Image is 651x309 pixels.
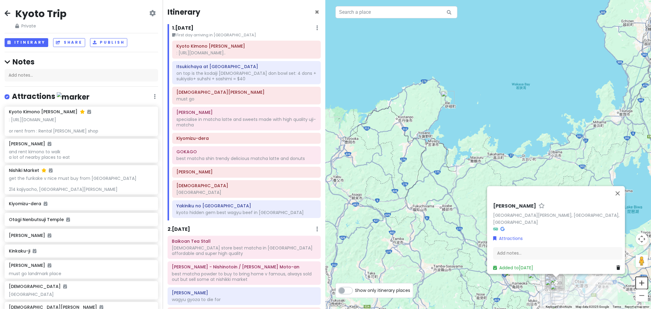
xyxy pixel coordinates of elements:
[176,64,316,69] h6: Itsukichaya at Kiyomizu
[176,156,316,161] div: best matcha shin trendy delicious matcha latte and donuts
[66,217,70,222] i: Added to itinerary
[636,289,648,302] button: Zoom out
[168,7,200,17] h4: Itinerary
[549,277,563,291] div: Higashiyama Ward
[493,227,498,231] i: Tripadvisor
[551,276,564,289] div: Itsukichaya at Kiyomizu
[80,110,85,114] i: Starred
[441,91,454,104] div: Ine Fishing Village
[9,109,91,115] h6: Kyoto Kimono [PERSON_NAME]
[9,117,154,134] div: : [URL][DOMAIN_NAME] or rent from : Rental [PERSON_NAME] shop
[551,277,564,290] div: GOKAGO
[12,92,89,102] h4: Attractions
[48,263,51,267] i: Added to itinerary
[48,233,51,238] i: Added to itinerary
[9,263,51,268] h6: [PERSON_NAME]
[9,284,67,289] h6: [DEMOGRAPHIC_DATA]
[545,280,559,293] div: Miyako Hotel Kyoto Hachijo
[15,7,67,20] h2: Kyoto Trip
[549,274,563,287] div: Kyoto Kimono Rental HANAEMI
[176,110,316,115] h6: Hatoya Ryoyousha Kiyomizu
[9,201,154,206] h6: Kiyomizu-dera
[15,23,67,29] span: Private
[501,227,505,231] i: Google Maps
[545,276,558,289] div: Baikoan Tea Stall
[176,89,316,95] h6: Kōdai-ji Temple
[613,305,621,308] a: Terms (opens in new tab)
[550,284,564,297] div: Fushimi Inari Taisha
[9,141,51,147] h6: [PERSON_NAME]
[176,71,316,82] div: on top is the kodaiji [DEMOGRAPHIC_DATA] don bowl set: 4 dons + sukiyalo+ suhshi + sashimi = $40
[549,275,562,289] div: Kenninji Temple
[546,279,560,292] div: Mimikou - Kyoto Porta
[636,233,648,245] button: Map camera controls
[327,301,347,309] img: Google
[176,117,316,128] div: specialise in matcha latte and sweets made with high quality uji-matcha
[9,176,154,192] div: get the furikake v nice must buy from [GEOGRAPHIC_DATA] 214 kajiyacho, [GEOGRAPHIC_DATA][PERSON_N...
[33,249,36,253] i: Added to itinerary
[176,50,316,56] div: : [URL][DOMAIN_NAME]..
[172,245,316,256] div: [DEMOGRAPHIC_DATA] store best matcha in [GEOGRAPHIC_DATA] affordable and super high quality
[87,110,91,114] i: Added to itinerary
[9,168,52,173] h6: Nishiki Market
[493,203,536,209] h6: [PERSON_NAME]
[176,203,316,209] h6: Yakiniku no GANSAN
[636,255,648,267] button: Drag Pegman onto the map to open Street View
[552,277,565,290] div: Kiyomizu-dera
[5,57,158,67] h4: Notes
[551,275,564,289] div: Kōdai-ji Temple
[172,297,316,302] div: wagyu gyoza to die for
[315,7,320,17] span: Close itinerary
[176,96,316,102] div: must go
[5,38,48,47] button: Itinerary
[48,142,51,146] i: Added to itinerary
[9,248,154,254] h6: Kinkaku-ji
[172,25,193,31] h6: 1 . [DATE]
[636,277,648,289] button: Zoom in
[176,210,316,215] div: kyoto hidden gem best wagyu beef in [GEOGRAPHIC_DATA]
[9,149,154,160] div: and rent kimono to walk a lot of nearby places to eat
[355,287,410,294] span: Show only itinerary places
[176,169,316,175] h6: Higashiyama Ward
[44,202,47,206] i: Added to itinerary
[493,212,620,225] a: [GEOGRAPHIC_DATA][PERSON_NAME], [GEOGRAPHIC_DATA], [GEOGRAPHIC_DATA]
[625,305,649,308] a: Report a map error
[617,265,623,271] a: Delete place
[327,301,347,309] a: Open this area in Google Maps (opens a new window)
[49,168,52,173] i: Added to itinerary
[172,32,320,38] small: First day arriving in [GEOGRAPHIC_DATA]
[172,238,316,244] h6: Baikoan Tea Stall
[610,186,625,201] button: Close
[176,136,316,141] h6: Kiyomizu-dera
[576,305,609,308] span: Map data ©2025 Google
[172,271,316,282] div: best matcha powder to buy to bring home v famous, always sold out but sell some at nishikki market
[176,149,316,154] h6: GOKAGO
[176,43,316,49] h6: Kyoto Kimono Rental HANAEMI
[42,168,46,173] i: Starred
[9,217,154,222] h6: Otagi Nenbutsuji Temple
[493,265,533,271] a: Added to[DATE]
[176,183,316,188] h6: Kenninji Temple
[539,203,545,209] a: Star place
[9,233,154,238] h6: [PERSON_NAME]
[493,247,623,260] div: Add notes...
[90,38,128,47] button: Publish
[176,190,316,195] div: [GEOGRAPHIC_DATA]
[505,270,518,284] div: Kawaramachi
[335,6,458,18] input: Search a place
[57,92,89,102] img: marker
[53,38,85,47] button: Share
[547,274,561,287] div: Nishiki Market
[528,273,541,286] div: Arashiyama Nakaoshitacho
[547,274,560,288] div: MOTOI Gyoza
[168,226,190,233] h6: 2 . [DATE]
[172,290,316,296] h6: MOTOI Gyoza
[9,271,154,276] div: must go landmark place
[5,69,158,82] div: Add notes...
[9,292,154,297] div: [GEOGRAPHIC_DATA]
[315,9,320,16] button: Close
[63,284,67,289] i: Added to itinerary
[493,235,523,242] a: Attractions
[550,275,564,289] div: Hatoya Ryoyousha Kiyomizu
[546,305,572,309] button: Keyboard shortcuts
